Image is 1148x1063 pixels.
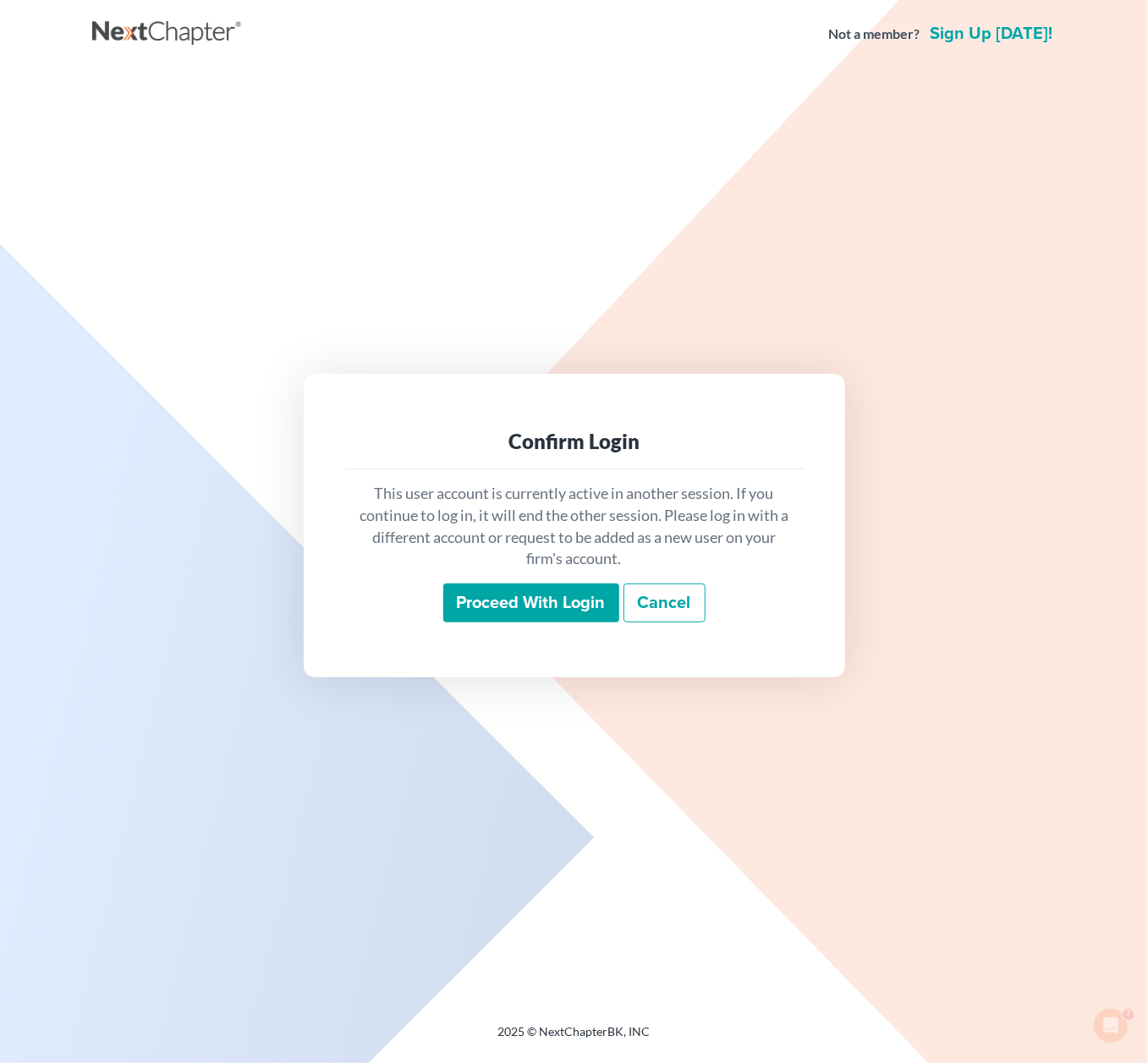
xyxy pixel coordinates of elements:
[443,584,619,622] input: Proceed with login
[358,483,791,570] p: This user account is currently active in another session. If you continue to log in, it will end ...
[92,1023,1057,1054] div: 2025 © NextChapterBK, INC
[829,25,920,44] strong: Not a member?
[1090,1005,1131,1046] iframe: Intercom live chat
[623,584,706,622] a: Cancel
[1125,1005,1139,1019] span: 7
[927,25,1057,42] a: Sign up [DATE]!
[358,428,791,455] div: Confirm Login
